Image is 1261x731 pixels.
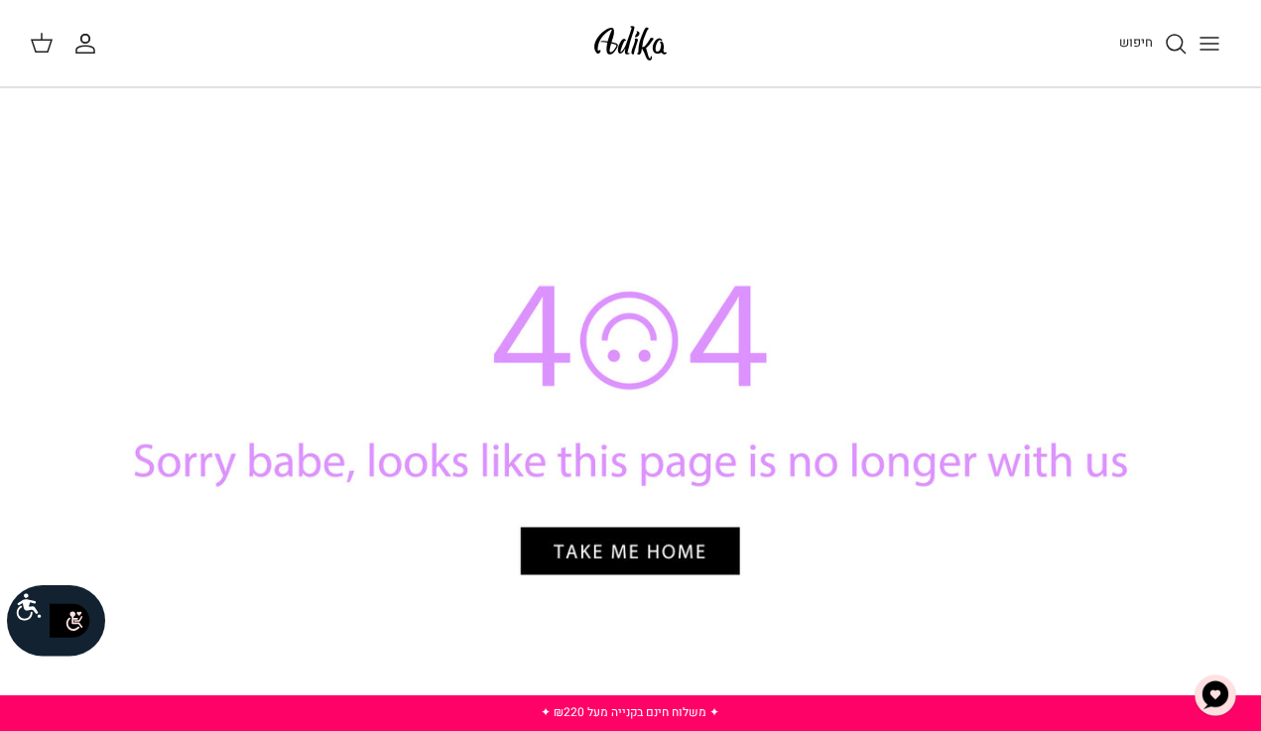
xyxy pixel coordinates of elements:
[1119,33,1153,52] span: חיפוש
[541,703,719,721] a: ✦ משלוח חינם בקנייה מעל ₪220 ✦
[1119,32,1188,56] a: חיפוש
[43,593,97,648] img: accessibility_icon02.svg
[73,32,105,56] a: החשבון שלי
[1186,666,1245,725] button: צ'אט
[588,20,673,66] img: Adika IL
[1188,22,1231,65] button: Toggle menu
